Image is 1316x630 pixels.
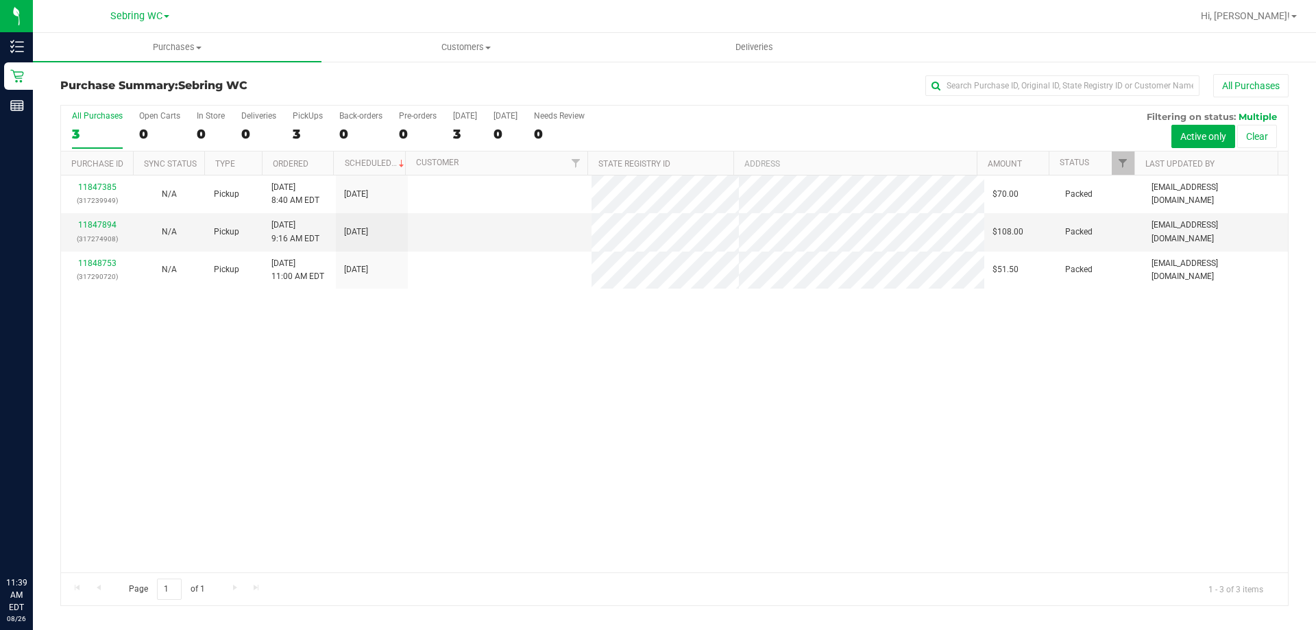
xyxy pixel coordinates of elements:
a: Scheduled [345,158,407,168]
span: $70.00 [992,188,1019,201]
a: Customer [416,158,459,167]
span: Not Applicable [162,265,177,274]
a: 11847894 [78,220,117,230]
span: [DATE] [344,188,368,201]
span: $108.00 [992,226,1023,239]
span: Customers [322,41,609,53]
a: Deliveries [610,33,899,62]
span: $51.50 [992,263,1019,276]
a: Sync Status [144,159,197,169]
a: Ordered [273,159,308,169]
div: [DATE] [453,111,477,121]
inline-svg: Retail [10,69,24,83]
p: 08/26 [6,614,27,624]
span: Pickup [214,263,239,276]
div: Deliveries [241,111,276,121]
input: Search Purchase ID, Original ID, State Registry ID or Customer Name... [925,75,1199,96]
a: State Registry ID [598,159,670,169]
span: Pickup [214,188,239,201]
span: Packed [1065,263,1093,276]
span: Deliveries [717,41,792,53]
inline-svg: Reports [10,99,24,112]
input: 1 [157,579,182,600]
a: Last Updated By [1145,159,1215,169]
div: 0 [493,126,517,142]
a: Amount [988,159,1022,169]
span: Filtering on status: [1147,111,1236,122]
span: Purchases [33,41,321,53]
iframe: Resource center [14,520,55,561]
div: 0 [139,126,180,142]
div: 3 [293,126,323,142]
span: [EMAIL_ADDRESS][DOMAIN_NAME] [1151,181,1280,207]
span: Not Applicable [162,227,177,237]
span: Packed [1065,226,1093,239]
a: Type [215,159,235,169]
span: 1 - 3 of 3 items [1197,579,1274,599]
span: Multiple [1239,111,1277,122]
span: Hi, [PERSON_NAME]! [1201,10,1290,21]
button: Active only [1171,125,1235,148]
h3: Purchase Summary: [60,80,470,92]
button: Clear [1237,125,1277,148]
span: [DATE] [344,226,368,239]
div: 0 [241,126,276,142]
div: PickUps [293,111,323,121]
button: N/A [162,263,177,276]
span: Pickup [214,226,239,239]
div: Needs Review [534,111,585,121]
div: Open Carts [139,111,180,121]
span: [DATE] 11:00 AM EDT [271,257,324,283]
span: [DATE] 9:16 AM EDT [271,219,319,245]
p: (317239949) [69,194,125,207]
span: Packed [1065,188,1093,201]
div: 0 [534,126,585,142]
div: 0 [399,126,437,142]
a: Purchase ID [71,159,123,169]
div: In Store [197,111,225,121]
button: All Purchases [1213,74,1289,97]
span: [DATE] 8:40 AM EDT [271,181,319,207]
div: 3 [72,126,123,142]
div: 0 [339,126,382,142]
a: Customers [321,33,610,62]
div: 0 [197,126,225,142]
a: Status [1060,158,1089,167]
span: Sebring WC [110,10,162,22]
button: N/A [162,226,177,239]
span: [DATE] [344,263,368,276]
span: Sebring WC [178,79,247,92]
a: Purchases [33,33,321,62]
a: 11847385 [78,182,117,192]
div: Back-orders [339,111,382,121]
span: [EMAIL_ADDRESS][DOMAIN_NAME] [1151,219,1280,245]
span: [EMAIL_ADDRESS][DOMAIN_NAME] [1151,257,1280,283]
a: Filter [1112,152,1134,175]
th: Address [733,152,977,175]
div: All Purchases [72,111,123,121]
span: Page of 1 [117,579,216,600]
p: (317274908) [69,232,125,245]
div: [DATE] [493,111,517,121]
span: Not Applicable [162,189,177,199]
div: Pre-orders [399,111,437,121]
p: (317290720) [69,270,125,283]
button: N/A [162,188,177,201]
inline-svg: Inventory [10,40,24,53]
p: 11:39 AM EDT [6,577,27,614]
a: 11848753 [78,258,117,268]
div: 3 [453,126,477,142]
a: Filter [565,152,587,175]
